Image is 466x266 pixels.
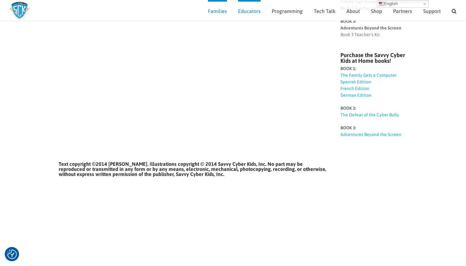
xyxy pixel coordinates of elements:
span: Shop [371,9,382,14]
p: Book 3 Teacher’s Kit [340,18,407,38]
h4: Purchase the Savvy Cyber Kids at Home books! [340,52,407,64]
img: en [379,1,384,6]
span: About [346,9,360,14]
img: Savvy Cyber Kids Logo [10,2,29,19]
button: Consent Preferences [7,250,17,259]
span: Programming [272,9,303,14]
a: Adventures Beyond the Screen [340,132,401,137]
a: Spanish Edition [340,79,371,84]
a: The Family Gets a Computer [340,73,397,78]
strong: Text copyright ©2014 [PERSON_NAME]. Illustrations copyright © 2014 Savvy Cyber Kids, Inc. No part... [59,161,326,177]
strong: BOOK 1: [340,66,356,71]
a: The Defeat of the Cyber Bully [340,112,399,117]
span: Partners [393,9,412,14]
span: Support [423,9,441,14]
a: German Edition [340,93,372,98]
a: French Edition [340,86,369,91]
strong: BOOK 3: [340,125,356,130]
span: Tech Talk [314,9,335,14]
img: Revisit consent button [7,250,17,259]
span: Educators [238,9,261,14]
span: Families [208,9,227,14]
strong: BOOK 2: [340,106,356,111]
